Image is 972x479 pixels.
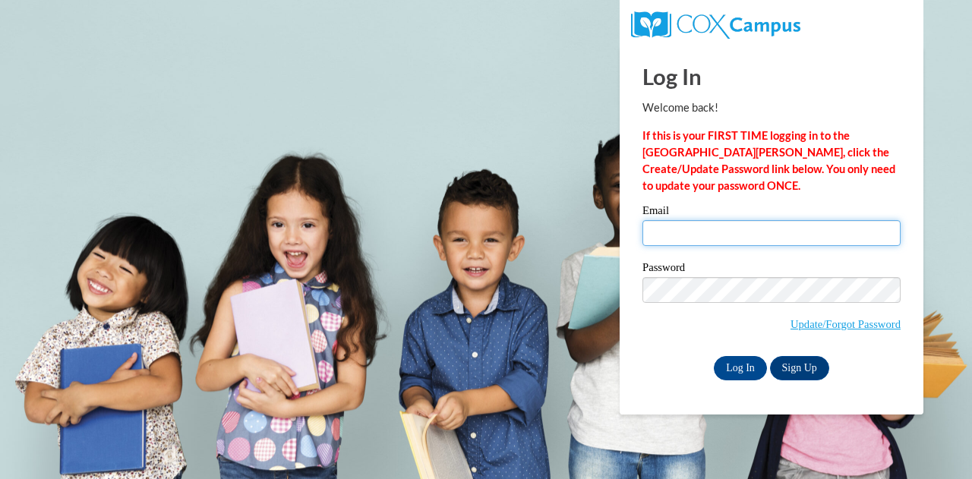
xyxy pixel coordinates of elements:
[791,318,901,330] a: Update/Forgot Password
[642,61,901,92] h1: Log In
[631,11,800,39] img: COX Campus
[642,205,901,220] label: Email
[631,17,800,30] a: COX Campus
[642,99,901,116] p: Welcome back!
[642,129,895,192] strong: If this is your FIRST TIME logging in to the [GEOGRAPHIC_DATA][PERSON_NAME], click the Create/Upd...
[642,262,901,277] label: Password
[770,356,829,380] a: Sign Up
[714,356,767,380] input: Log In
